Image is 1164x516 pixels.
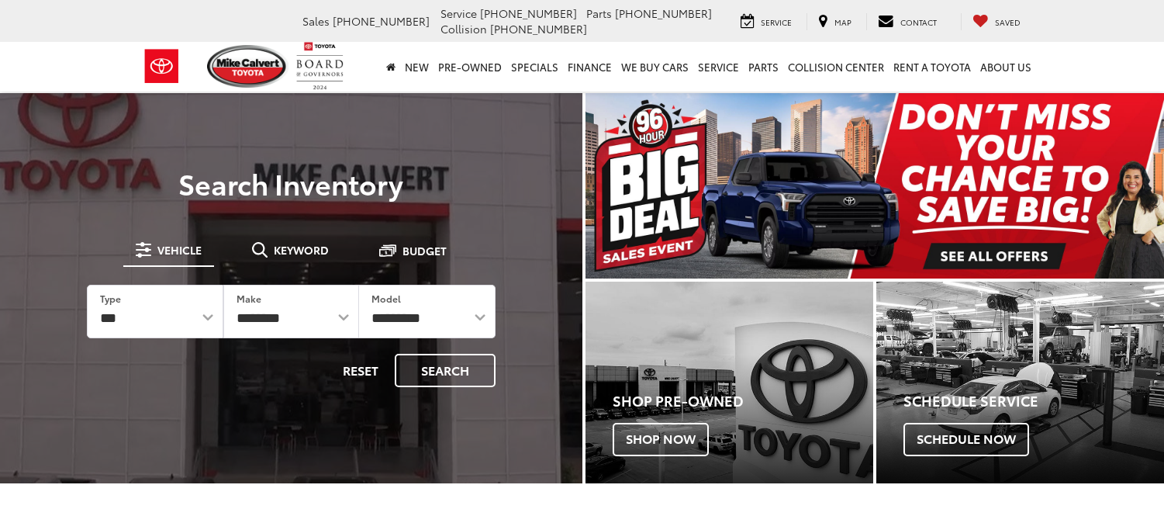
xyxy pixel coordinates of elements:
a: Rent a Toyota [889,42,976,92]
a: Collision Center [783,42,889,92]
label: Model [371,292,401,305]
span: [PHONE_NUMBER] [333,13,430,29]
button: Search [395,354,496,387]
a: Schedule Service Schedule Now [876,282,1164,483]
a: About Us [976,42,1036,92]
span: [PHONE_NUMBER] [490,21,587,36]
span: Keyword [274,244,329,255]
a: Parts [744,42,783,92]
a: Pre-Owned [433,42,506,92]
a: New [400,42,433,92]
span: Contact [900,16,937,28]
span: Collision [440,21,487,36]
h4: Shop Pre-Owned [613,393,873,409]
label: Type [100,292,121,305]
img: Mike Calvert Toyota [207,45,289,88]
span: [PHONE_NUMBER] [615,5,712,21]
button: Reset [330,354,392,387]
a: Contact [866,13,948,30]
span: Service [761,16,792,28]
span: Budget [402,245,447,256]
span: Shop Now [613,423,709,455]
span: Vehicle [157,244,202,255]
a: Finance [563,42,617,92]
a: Home [382,42,400,92]
span: Service [440,5,477,21]
h4: Schedule Service [903,393,1164,409]
a: WE BUY CARS [617,42,693,92]
span: Parts [586,5,612,21]
label: Make [237,292,261,305]
a: Map [807,13,863,30]
div: Toyota [585,282,873,483]
div: Toyota [876,282,1164,483]
span: Saved [995,16,1021,28]
a: Shop Pre-Owned Shop Now [585,282,873,483]
span: Sales [302,13,330,29]
a: Service [729,13,803,30]
a: My Saved Vehicles [961,13,1032,30]
h3: Search Inventory [65,168,517,199]
span: Schedule Now [903,423,1029,455]
a: Service [693,42,744,92]
span: Map [834,16,851,28]
a: Specials [506,42,563,92]
span: [PHONE_NUMBER] [480,5,577,21]
img: Toyota [133,41,191,92]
